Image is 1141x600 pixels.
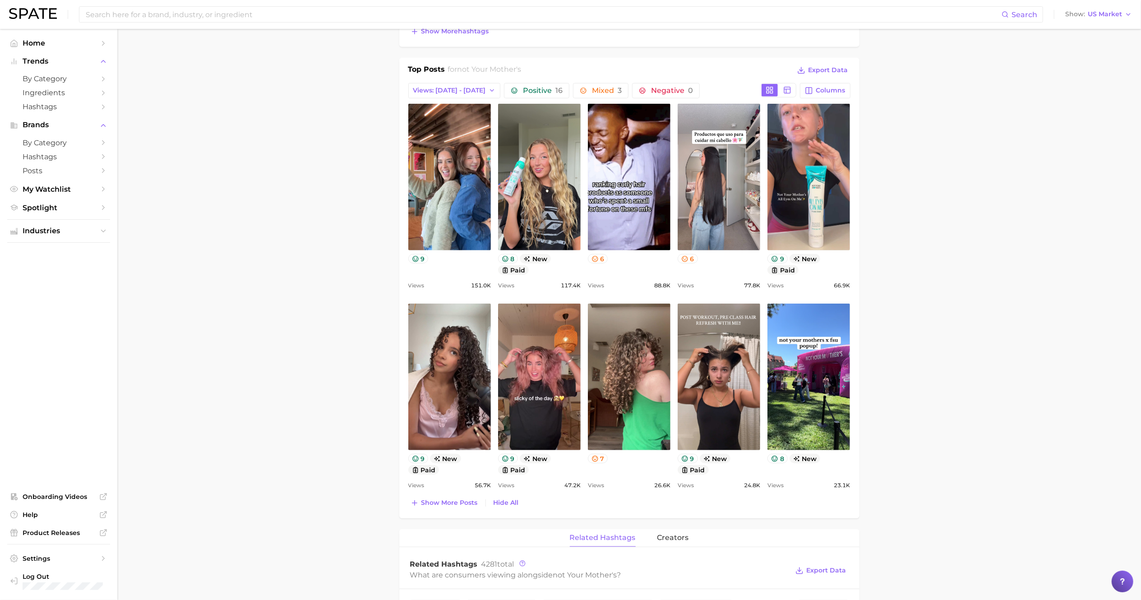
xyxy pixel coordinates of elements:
[570,534,636,542] span: related hashtags
[553,571,617,579] span: not your mother's
[7,86,110,100] a: Ingredients
[800,83,850,98] button: Columns
[23,39,95,47] span: Home
[790,454,821,463] span: new
[7,552,110,565] a: Settings
[744,480,760,491] span: 24.8k
[408,280,425,291] span: Views
[7,136,110,150] a: by Category
[7,100,110,114] a: Hashtags
[7,72,110,86] a: by Category
[7,150,110,164] a: Hashtags
[654,280,670,291] span: 88.8k
[23,493,95,501] span: Onboarding Videos
[7,224,110,238] button: Industries
[520,454,551,463] span: new
[421,499,478,507] span: Show more posts
[410,569,789,581] div: What are consumers viewing alongside ?
[793,564,848,577] button: Export Data
[678,480,694,491] span: Views
[408,465,439,475] button: paid
[23,88,95,97] span: Ingredients
[678,454,698,463] button: 9
[481,560,498,568] span: 4281
[23,554,95,563] span: Settings
[498,280,514,291] span: Views
[9,8,57,19] img: SPATE
[588,280,604,291] span: Views
[85,7,1002,22] input: Search here for a brand, industry, or ingredient
[834,280,850,291] span: 66.9k
[7,182,110,196] a: My Watchlist
[654,480,670,491] span: 26.6k
[23,74,95,83] span: by Category
[808,66,848,74] span: Export Data
[657,534,689,542] span: creators
[618,86,622,95] span: 3
[678,254,698,263] button: 6
[23,203,95,212] span: Spotlight
[448,64,521,78] h2: for
[7,201,110,215] a: Spotlight
[678,465,709,475] button: paid
[23,152,95,161] span: Hashtags
[555,86,563,95] span: 16
[520,254,551,263] span: new
[7,55,110,68] button: Trends
[408,454,429,463] button: 9
[7,164,110,178] a: Posts
[1012,10,1037,19] span: Search
[23,511,95,519] span: Help
[413,87,486,94] span: Views: [DATE] - [DATE]
[807,567,846,574] span: Export Data
[7,118,110,132] button: Brands
[23,529,95,537] span: Product Releases
[523,87,563,94] span: Positive
[767,280,784,291] span: Views
[651,87,693,94] span: Negative
[408,25,491,38] button: Show morehashtags
[7,570,110,593] a: Log out. Currently logged in with e-mail anjali.gupta@maesa.com.
[588,480,604,491] span: Views
[23,572,103,581] span: Log Out
[767,454,788,463] button: 8
[834,480,850,491] span: 23.1k
[498,465,529,475] button: paid
[498,265,529,275] button: paid
[1088,12,1122,17] span: US Market
[588,254,608,263] button: 6
[498,480,514,491] span: Views
[588,454,608,463] button: 7
[430,454,461,463] span: new
[564,480,581,491] span: 47.2k
[678,280,694,291] span: Views
[408,83,501,98] button: Views: [DATE] - [DATE]
[23,227,95,235] span: Industries
[23,138,95,147] span: by Category
[767,265,799,275] button: paid
[23,57,95,65] span: Trends
[23,121,95,129] span: Brands
[688,86,693,95] span: 0
[816,87,845,94] span: Columns
[23,102,95,111] span: Hashtags
[1063,9,1134,20] button: ShowUS Market
[481,560,514,568] span: total
[498,454,518,463] button: 9
[408,254,429,263] button: 9
[790,254,821,263] span: new
[23,166,95,175] span: Posts
[7,526,110,540] a: Product Releases
[744,280,760,291] span: 77.8k
[457,65,521,74] span: not your mother's
[408,480,425,491] span: Views
[7,36,110,50] a: Home
[767,480,784,491] span: Views
[491,497,521,509] button: Hide All
[592,87,622,94] span: Mixed
[7,490,110,503] a: Onboarding Videos
[475,480,491,491] span: 56.7k
[561,280,581,291] span: 117.4k
[700,454,731,463] span: new
[421,28,489,35] span: Show more hashtags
